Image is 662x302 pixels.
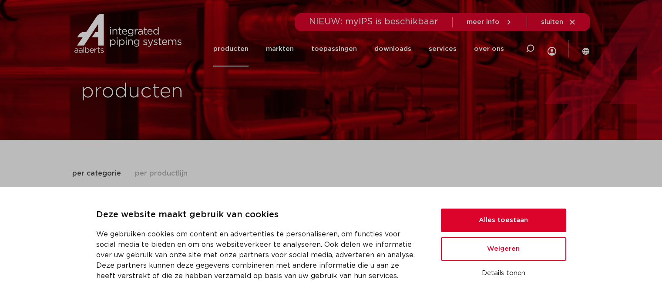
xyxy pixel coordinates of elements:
[309,17,438,26] span: NIEUW: myIPS is beschikbaar
[135,168,188,179] span: per productlijn
[441,209,566,232] button: Alles toestaan
[548,29,556,69] div: my IPS
[72,168,121,179] span: per categorie
[81,78,327,106] h1: producten
[311,31,357,66] a: toepassingen
[441,266,566,281] button: Details tonen
[374,31,411,66] a: downloads
[441,237,566,261] button: Weigeren
[467,18,513,26] a: meer info
[266,31,294,66] a: markten
[474,31,504,66] a: over ons
[541,19,563,25] span: sluiten
[429,31,457,66] a: services
[467,19,500,25] span: meer info
[96,229,420,281] p: We gebruiken cookies om content en advertenties te personaliseren, om functies voor social media ...
[213,31,504,66] nav: Menu
[213,31,249,66] a: producten
[541,18,576,26] a: sluiten
[96,208,420,222] p: Deze website maakt gebruik van cookies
